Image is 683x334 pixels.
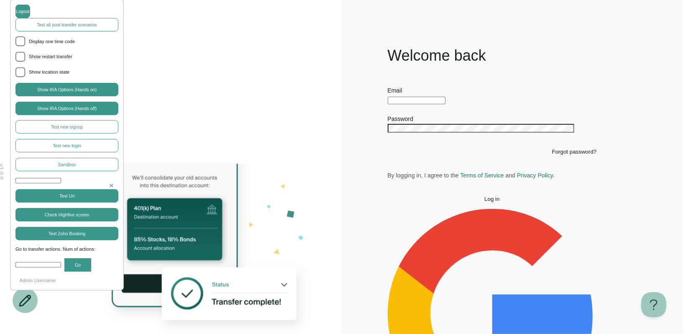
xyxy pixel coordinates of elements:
[15,208,118,221] button: Check Highfive screen
[15,227,118,240] button: Test Zoho Booking
[15,52,118,62] li: Show restart transfer
[15,67,118,77] li: Show location state
[388,196,597,202] button: Log in
[15,246,118,253] span: Go to transfer actions. Num of actions:
[29,53,118,61] span: Show restart transfer
[15,158,118,171] button: Sandbox
[388,87,402,94] label: Email
[15,36,118,46] li: Display one time code
[15,139,118,152] button: Test new login
[29,69,118,76] span: Show location state
[641,292,666,317] iframe: Toggle Customer Support
[15,18,118,31] button: Test all post transfer scenarios
[517,172,553,179] a: Privacy Policy
[15,189,118,203] button: Test Url
[484,196,499,202] span: Log in
[15,83,118,96] button: Show IRA Options (Hands on)
[64,258,91,272] button: Go
[29,38,118,46] span: Display one time code
[552,149,597,155] button: Forgot password?
[460,172,504,179] a: Terms of Service
[15,5,30,18] button: Logout
[15,102,118,115] button: Show IRA Options (Hands off)
[15,277,118,285] p: Admin Username
[388,172,597,179] p: By logging in, I agree to the and .
[15,120,118,134] button: Test new signup
[388,116,413,122] label: Password
[388,46,597,66] h1: Welcome back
